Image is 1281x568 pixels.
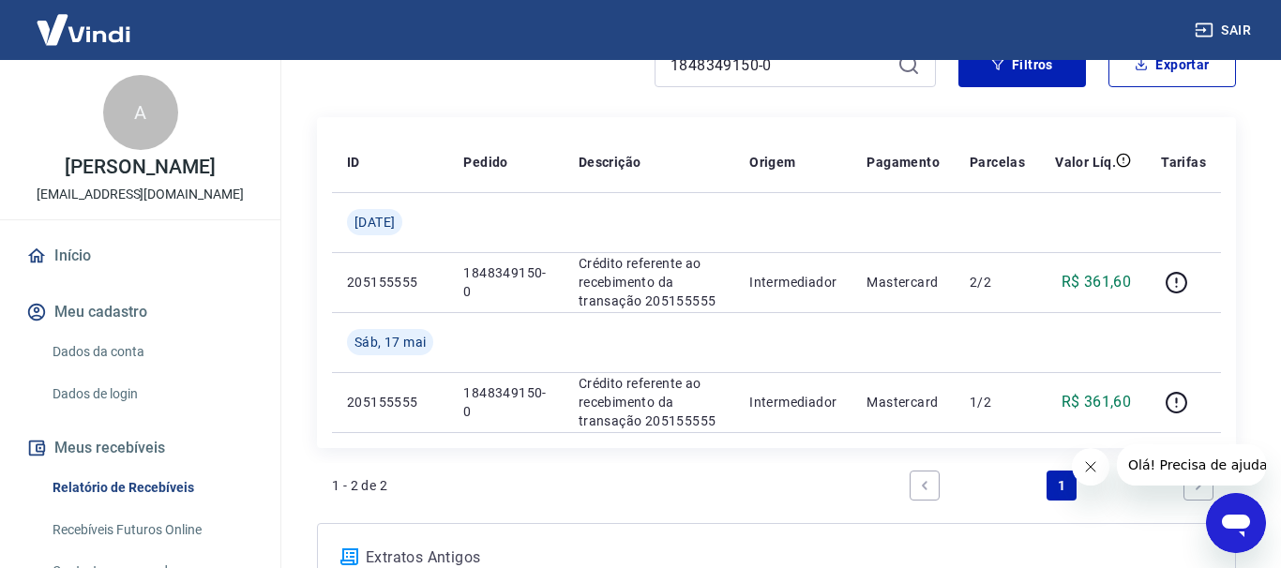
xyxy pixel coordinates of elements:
a: Dados de login [45,375,258,413]
input: Busque pelo número do pedido [671,51,890,79]
a: Recebíveis Futuros Online [45,511,258,549]
a: Dados da conta [45,333,258,371]
p: Mastercard [867,273,940,291]
p: Crédito referente ao recebimento da transação 205155555 [579,374,719,430]
button: Meu cadastro [23,291,258,333]
a: Início [23,235,258,277]
a: Previous page [910,471,940,501]
p: Pagamento [867,153,940,172]
p: [PERSON_NAME] [65,157,215,177]
p: Origem [749,153,795,172]
p: 2/2 [970,273,1025,291]
p: Intermediador [749,393,836,411]
div: A [103,75,178,150]
img: Vindi [23,1,144,58]
span: Olá! Precisa de ajuda? [11,13,158,28]
img: ícone [340,548,358,565]
p: Descrição [579,153,641,172]
button: Sair [1191,13,1258,48]
p: R$ 361,60 [1062,271,1132,293]
p: Mastercard [867,393,940,411]
p: 1848349150-0 [463,263,548,301]
p: R$ 361,60 [1062,391,1132,413]
p: 205155555 [347,393,433,411]
p: 1/2 [970,393,1025,411]
p: Pedido [463,153,507,172]
button: Filtros [958,42,1086,87]
button: Exportar [1108,42,1236,87]
iframe: Fechar mensagem [1072,448,1109,486]
button: Meus recebíveis [23,427,258,469]
p: Intermediador [749,273,836,291]
p: ID [347,153,360,172]
span: Sáb, 17 mai [354,333,426,351]
p: 1 - 2 de 2 [332,476,387,495]
p: Tarifas [1161,153,1206,172]
a: Relatório de Recebíveis [45,469,258,507]
p: [EMAIL_ADDRESS][DOMAIN_NAME] [37,185,244,204]
p: 1848349150-0 [463,383,548,421]
ul: Pagination [902,463,1221,508]
iframe: Botão para abrir a janela de mensagens [1206,493,1266,553]
p: 205155555 [347,273,433,291]
p: Parcelas [970,153,1025,172]
iframe: Mensagem da empresa [1117,444,1266,486]
p: Crédito referente ao recebimento da transação 205155555 [579,254,719,310]
a: Page 1 is your current page [1047,471,1077,501]
p: Valor Líq. [1055,153,1116,172]
span: [DATE] [354,213,395,232]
